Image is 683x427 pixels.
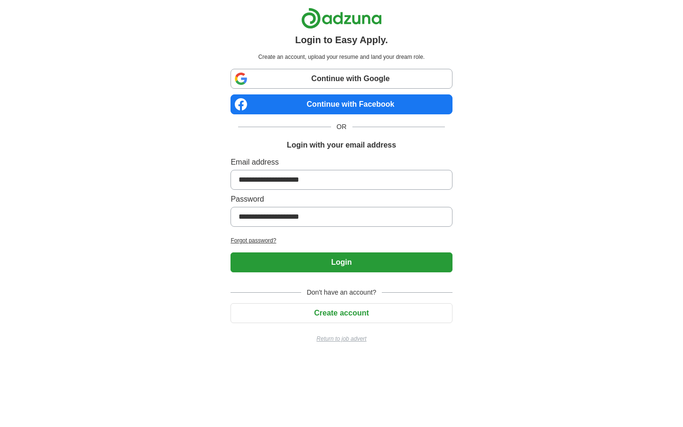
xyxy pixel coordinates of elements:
a: Forgot password? [231,236,452,245]
a: Return to job advert [231,334,452,343]
span: Don't have an account? [301,288,382,297]
span: OR [331,122,352,132]
img: Adzuna logo [301,8,382,29]
button: Create account [231,303,452,323]
label: Password [231,194,452,205]
h1: Login to Easy Apply. [295,33,388,47]
label: Email address [231,157,452,168]
h1: Login with your email address [287,139,396,151]
a: Continue with Google [231,69,452,89]
button: Login [231,252,452,272]
p: Create an account, upload your resume and land your dream role. [232,53,450,61]
a: Create account [231,309,452,317]
a: Continue with Facebook [231,94,452,114]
